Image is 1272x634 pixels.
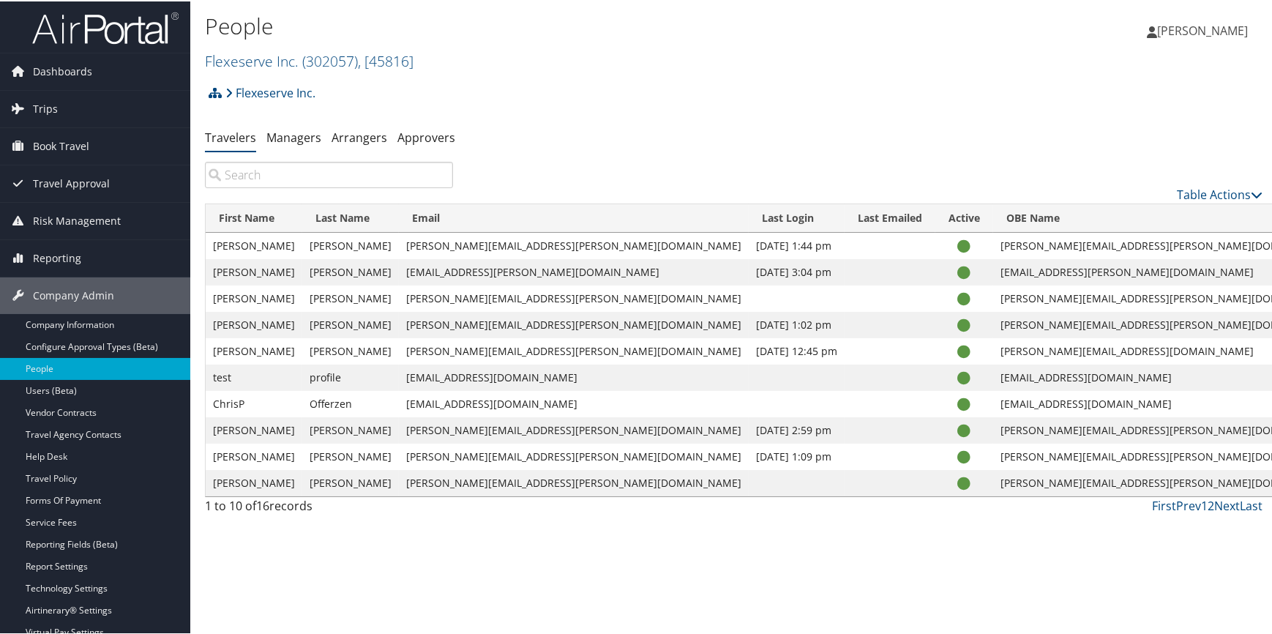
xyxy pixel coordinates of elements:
td: [PERSON_NAME] [302,416,399,442]
td: [PERSON_NAME][EMAIL_ADDRESS][PERSON_NAME][DOMAIN_NAME] [399,442,749,469]
input: Search [205,160,453,187]
td: [PERSON_NAME][EMAIL_ADDRESS][PERSON_NAME][DOMAIN_NAME] [399,284,749,310]
span: ( 302057 ) [302,50,358,70]
td: [DATE] 1:09 pm [749,442,845,469]
a: [PERSON_NAME] [1147,7,1262,51]
th: Last Login: activate to sort column ascending [749,203,845,231]
td: [PERSON_NAME] [302,231,399,258]
td: [PERSON_NAME] [302,337,399,363]
img: airportal-logo.png [32,10,179,44]
span: Risk Management [33,201,121,238]
td: ChrisP [206,389,302,416]
td: [PERSON_NAME][EMAIL_ADDRESS][PERSON_NAME][DOMAIN_NAME] [399,337,749,363]
td: [DATE] 1:44 pm [749,231,845,258]
th: Active: activate to sort column ascending [935,203,993,231]
span: Travel Approval [33,164,110,201]
td: [EMAIL_ADDRESS][DOMAIN_NAME] [399,389,749,416]
td: [PERSON_NAME] [206,416,302,442]
a: Last [1240,496,1262,512]
a: 1 [1201,496,1208,512]
td: [PERSON_NAME][EMAIL_ADDRESS][PERSON_NAME][DOMAIN_NAME] [399,416,749,442]
th: Last Emailed: activate to sort column ascending [845,203,935,231]
span: Trips [33,89,58,126]
th: Last Name: activate to sort column ascending [302,203,399,231]
td: [DATE] 3:04 pm [749,258,845,284]
a: Travelers [205,128,256,144]
td: [PERSON_NAME][EMAIL_ADDRESS][PERSON_NAME][DOMAIN_NAME] [399,469,749,495]
td: [PERSON_NAME][EMAIL_ADDRESS][PERSON_NAME][DOMAIN_NAME] [399,310,749,337]
span: Reporting [33,239,81,275]
span: Dashboards [33,52,92,89]
span: 16 [256,496,269,512]
td: [EMAIL_ADDRESS][PERSON_NAME][DOMAIN_NAME] [399,258,749,284]
td: [PERSON_NAME] [206,469,302,495]
th: First Name: activate to sort column ascending [206,203,302,231]
td: [PERSON_NAME] [302,469,399,495]
a: Table Actions [1177,185,1262,201]
td: [PERSON_NAME] [206,284,302,310]
a: Arrangers [332,128,387,144]
a: Approvers [397,128,455,144]
td: Offerzen [302,389,399,416]
td: [PERSON_NAME] [302,258,399,284]
td: [PERSON_NAME] [302,310,399,337]
td: [PERSON_NAME][EMAIL_ADDRESS][PERSON_NAME][DOMAIN_NAME] [399,231,749,258]
td: [EMAIL_ADDRESS][DOMAIN_NAME] [399,363,749,389]
th: Email: activate to sort column ascending [399,203,749,231]
a: First [1152,496,1176,512]
td: [PERSON_NAME] [302,442,399,469]
td: [PERSON_NAME] [302,284,399,310]
a: 2 [1208,496,1214,512]
div: 1 to 10 of records [205,496,453,521]
h1: People [205,10,910,40]
a: Managers [266,128,321,144]
td: [PERSON_NAME] [206,231,302,258]
td: test [206,363,302,389]
span: [PERSON_NAME] [1157,21,1248,37]
td: [PERSON_NAME] [206,310,302,337]
span: , [ 45816 ] [358,50,414,70]
td: [PERSON_NAME] [206,258,302,284]
span: Book Travel [33,127,89,163]
td: profile [302,363,399,389]
td: [DATE] 2:59 pm [749,416,845,442]
td: [PERSON_NAME] [206,442,302,469]
a: Next [1214,496,1240,512]
a: Flexeserve Inc. [205,50,414,70]
a: Prev [1176,496,1201,512]
a: Flexeserve Inc. [225,77,315,106]
span: Company Admin [33,276,114,313]
td: [PERSON_NAME] [206,337,302,363]
td: [DATE] 1:02 pm [749,310,845,337]
td: [DATE] 12:45 pm [749,337,845,363]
